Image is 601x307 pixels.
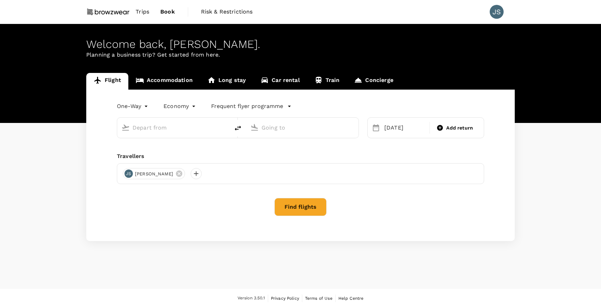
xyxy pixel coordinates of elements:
[262,122,344,133] input: Going to
[86,73,128,90] a: Flight
[490,5,504,19] div: JS
[160,8,175,16] span: Book
[271,294,299,302] a: Privacy Policy
[86,51,515,59] p: Planning a business trip? Get started from here.
[338,296,364,301] span: Help Centre
[230,120,246,136] button: delete
[211,102,283,110] p: Frequent flyer programme
[211,102,291,110] button: Frequent flyer programme
[133,122,215,133] input: Depart from
[163,101,197,112] div: Economy
[136,8,149,16] span: Trips
[86,38,515,51] div: Welcome back , [PERSON_NAME] .
[225,127,226,128] button: Open
[271,296,299,301] span: Privacy Policy
[382,121,428,135] div: [DATE]
[305,294,332,302] a: Terms of Use
[125,169,133,178] div: JS
[200,73,253,90] a: Long stay
[86,4,130,19] img: Browzwear Solutions Pte Ltd
[305,296,332,301] span: Terms of Use
[338,294,364,302] a: Help Centre
[128,73,200,90] a: Accommodation
[131,171,177,177] span: [PERSON_NAME]
[117,101,150,112] div: One-Way
[347,73,400,90] a: Concierge
[446,124,473,132] span: Add return
[274,198,327,216] button: Find flights
[238,295,265,302] span: Version 3.50.1
[253,73,307,90] a: Car rental
[117,152,484,160] div: Travellers
[201,8,253,16] span: Risk & Restrictions
[354,127,355,128] button: Open
[307,73,347,90] a: Train
[123,168,185,179] div: JS[PERSON_NAME]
